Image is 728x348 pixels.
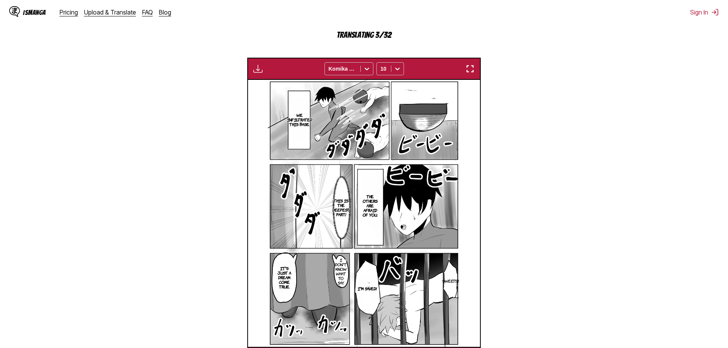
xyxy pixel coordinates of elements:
[276,264,293,290] p: It's just a dream come true.
[159,8,171,16] a: Blog
[287,31,440,39] p: Translating 3/32
[334,256,348,286] p: I don't know what to say.
[84,8,136,16] a: Upload & Translate
[268,80,460,347] img: Manga Panel
[441,277,460,285] p: Sweets!!
[358,193,382,219] p: The others are afraid of you.
[9,6,60,18] a: IsManga LogoIsManga
[465,64,475,73] img: Enter fullscreen
[356,285,378,292] p: I'm saved!
[60,8,78,16] a: Pricing
[285,111,314,128] p: We infiltrated this base.
[23,9,46,16] div: IsManga
[9,6,20,17] img: IsManga Logo
[690,8,719,16] button: Sign In
[253,64,263,73] img: Download translated images
[711,8,719,16] img: Sign out
[142,8,153,16] a: FAQ
[331,197,351,218] p: This is the deepest part!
